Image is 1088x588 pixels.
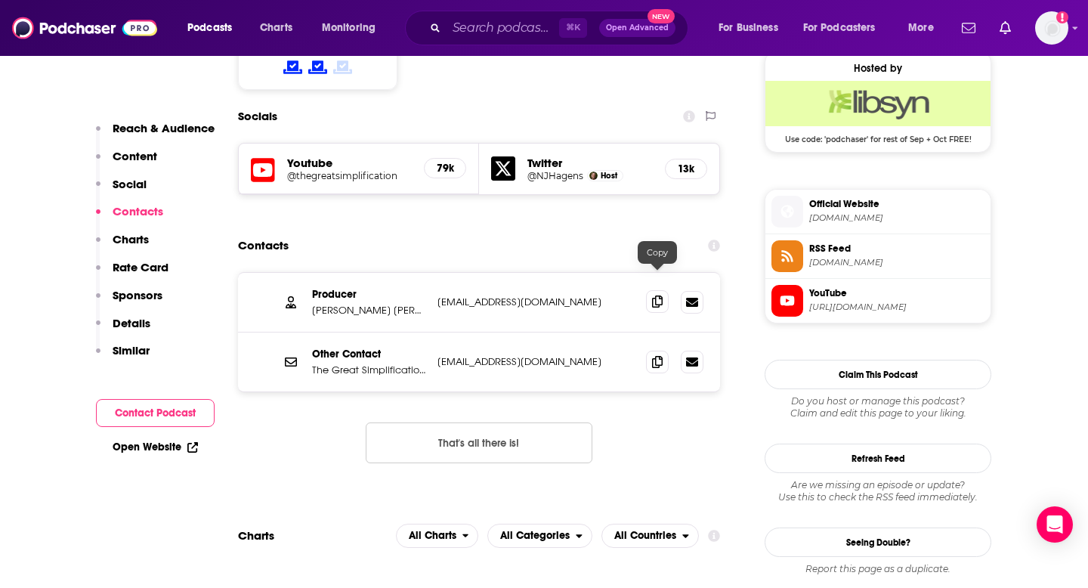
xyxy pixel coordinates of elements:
p: Producer [312,288,425,301]
button: open menu [898,16,953,40]
button: Open AdvancedNew [599,19,675,37]
p: Charts [113,232,149,246]
p: Other Contact [312,348,425,361]
button: Details [96,316,150,344]
a: Charts [250,16,301,40]
span: For Business [719,17,778,39]
h2: Socials [238,102,277,131]
span: RSS Feed [809,242,984,255]
button: Content [96,149,157,177]
span: Do you host or manage this podcast? [765,395,991,407]
a: @NJHagens [527,170,583,181]
button: open menu [177,16,252,40]
svg: Add a profile image [1056,11,1068,23]
button: Social [96,177,147,205]
button: Nothing here. [366,422,592,463]
span: thegreatsimplification.libsyn.com [809,257,984,268]
h5: Twitter [527,156,653,170]
span: Monitoring [322,17,376,39]
span: Logged in as megcassidy [1035,11,1068,45]
p: Content [113,149,157,163]
h2: Categories [487,524,592,548]
div: Report this page as a duplicate. [765,563,991,575]
p: The Great Simplification with [PERSON_NAME] Podcast Email [312,364,425,376]
button: Contacts [96,204,163,232]
h2: Contacts [238,231,289,260]
p: Details [113,316,150,330]
button: Similar [96,343,150,371]
span: All Countries [614,531,676,541]
span: For Podcasters [803,17,876,39]
button: open menu [487,524,592,548]
img: Libsyn Deal: Use code: 'podchaser' for rest of Sep + Oct FREE! [765,81,991,126]
div: Claim and edit this page to your liking. [765,395,991,419]
button: Refresh Feed [765,444,991,473]
p: [EMAIL_ADDRESS][DOMAIN_NAME] [437,355,634,368]
p: Similar [113,343,150,357]
a: Libsyn Deal: Use code: 'podchaser' for rest of Sep + Oct FREE! [765,81,991,143]
span: https://www.youtube.com/@thegreatsimplification [809,302,984,313]
button: Claim This Podcast [765,360,991,389]
span: Official Website [809,197,984,211]
p: Contacts [113,204,163,218]
span: YouTube [809,286,984,300]
p: Sponsors [113,288,162,302]
p: [EMAIL_ADDRESS][DOMAIN_NAME] [437,296,634,308]
a: Show notifications dropdown [956,15,981,41]
p: Reach & Audience [113,121,215,135]
a: Official Website[DOMAIN_NAME] [771,196,984,227]
div: Are we missing an episode or update? Use this to check the RSS feed immediately. [765,479,991,503]
div: Open Intercom Messenger [1037,506,1073,543]
h5: Youtube [287,156,412,170]
button: open menu [396,524,479,548]
div: Hosted by [765,62,991,75]
h5: 79k [437,162,453,175]
img: User Profile [1035,11,1068,45]
span: More [908,17,934,39]
p: Rate Card [113,260,168,274]
h2: Platforms [396,524,479,548]
span: ⌘ K [559,18,587,38]
span: thegreatsimplification.com [809,212,984,224]
button: Rate Card [96,260,168,288]
button: open menu [793,16,898,40]
button: open menu [601,524,699,548]
span: Podcasts [187,17,232,39]
a: Open Website [113,441,198,453]
button: Reach & Audience [96,121,215,149]
h5: 13k [678,162,694,175]
span: Charts [260,17,292,39]
button: Sponsors [96,288,162,316]
input: Search podcasts, credits, & more... [447,16,559,40]
span: Open Advanced [606,24,669,32]
button: Show profile menu [1035,11,1068,45]
span: Use code: 'podchaser' for rest of Sep + Oct FREE! [765,126,991,144]
span: All Categories [500,531,570,541]
img: Podchaser - Follow, Share and Rate Podcasts [12,14,157,42]
button: Charts [96,232,149,260]
p: [PERSON_NAME] [PERSON_NAME] [312,304,425,317]
a: @thegreatsimplification [287,170,412,181]
a: YouTube[URL][DOMAIN_NAME] [771,285,984,317]
a: Show notifications dropdown [994,15,1017,41]
button: open menu [708,16,797,40]
button: Contact Podcast [96,399,215,427]
span: New [648,9,675,23]
span: Host [601,171,617,181]
a: RSS Feed[DOMAIN_NAME] [771,240,984,272]
div: Search podcasts, credits, & more... [419,11,703,45]
button: open menu [311,16,395,40]
h2: Charts [238,528,274,543]
div: Copy [638,241,677,264]
img: Nate Hagens [589,172,598,180]
a: Seeing Double? [765,528,991,557]
span: All Charts [409,531,456,541]
p: Social [113,177,147,191]
h2: Countries [601,524,699,548]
